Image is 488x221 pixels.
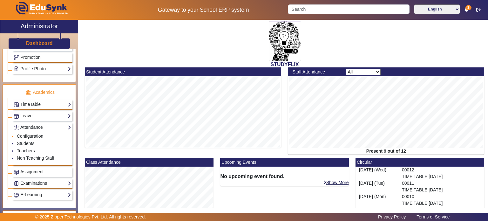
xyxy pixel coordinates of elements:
a: Dashboard [26,40,53,47]
h3: Dashboard [26,40,53,46]
p: © 2025 Zipper Technologies Pvt. Ltd. All rights reserved. [35,214,146,220]
div: [DATE] (Wed) [356,167,398,180]
div: 00012 [398,167,484,180]
a: Show More [323,180,349,185]
span: Assignment [20,169,44,174]
h2: Administrator [21,22,58,30]
img: academic.png [25,90,31,95]
a: Promotion [14,54,71,61]
div: [DATE] (Mon) [356,193,398,207]
p: TIME TABLE [DATE] [402,187,481,193]
div: 00010 [398,193,484,207]
span: 1 [465,5,471,10]
img: 2da83ddf-6089-4dce-a9e2-416746467bdd [269,21,301,61]
div: 00011 [398,180,484,193]
mat-card-header: Class Attendance [85,158,213,167]
div: Present 9 out of 12 [288,148,484,155]
mat-card-header: Upcoming Events [220,158,349,167]
div: [DATE] (Tue) [356,180,398,193]
a: Non Teaching Staff [17,155,54,161]
div: 00009 [398,207,484,220]
p: TIME TABLE [DATE] [402,200,481,207]
a: Assignment [14,168,71,176]
p: Academics [8,89,72,96]
div: Staff Attendance [289,69,343,75]
a: Configuration [17,134,43,139]
span: Promotion [20,55,41,60]
a: Terms of Service [413,213,453,221]
input: Search [288,4,409,14]
div: [DATE] (Sat) [356,207,398,220]
p: TIME TABLE [DATE] [402,173,481,180]
a: Students [17,141,34,146]
img: Branchoperations.png [14,55,19,60]
a: Teachers [17,148,35,153]
mat-card-header: Circular [356,158,484,167]
h6: No upcoming event found. [220,173,349,179]
a: Administrator [0,20,78,33]
h5: Gateway to your School ERP system [125,7,281,13]
img: Assignments.png [14,170,19,175]
mat-card-header: Student Attendance [85,67,281,76]
h2: STUDYFLIX [82,61,488,67]
a: Privacy Policy [375,213,409,221]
